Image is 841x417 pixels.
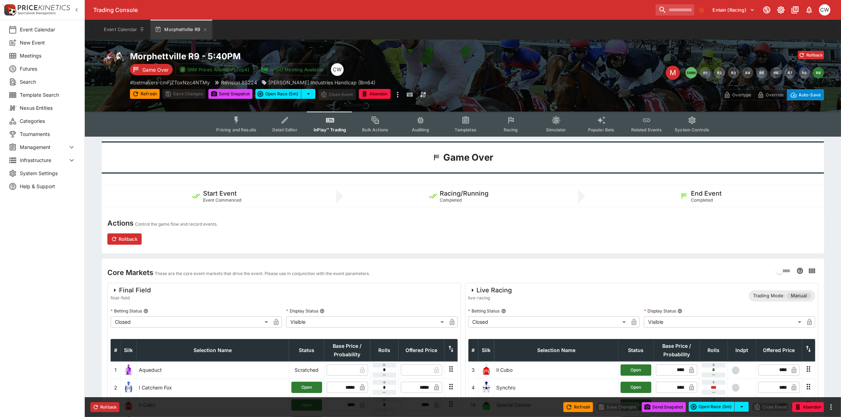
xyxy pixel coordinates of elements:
[176,64,254,76] button: SRM Prices Available (Top4)
[481,382,492,393] img: runner 4
[155,270,370,277] p: These are the core event markets that drive the event. Please use in conjunction with the event p...
[756,339,802,361] th: Offered Price
[732,91,751,99] p: Overtype
[111,316,271,328] div: Closed
[111,308,142,314] p: Betting Status
[100,20,149,40] button: Event Calendar
[107,219,134,228] h4: Actions
[677,309,682,314] button: Display Status
[775,4,787,16] button: Toggle light/dark mode
[324,339,370,361] th: Base Price / Probability
[359,89,391,99] button: Abandon
[268,79,375,86] p: [PERSON_NAME] Industries Handicap (Bm64)
[137,379,289,396] td: I Catchem Fox
[468,339,478,361] th: #
[468,316,628,328] div: Closed
[468,294,512,302] span: live-racing
[494,379,618,396] td: Synchro
[631,127,662,132] span: Related Events
[362,127,388,132] span: Bulk Actions
[102,51,124,73] img: horse_racing.png
[111,286,151,294] div: Final Field
[642,402,686,412] button: Send Snapshot
[644,316,804,328] div: Visible
[799,91,821,99] p: Auto-Save
[798,51,824,59] button: Rollback
[111,361,121,379] td: 1
[819,4,830,16] div: Christopher Winter
[468,308,500,314] p: Betting Status
[20,156,67,164] span: Infrastructure
[787,89,824,100] button: Auto-Save
[107,268,153,277] h4: Core Markets
[588,127,615,132] span: Popular Bets
[742,67,753,78] button: R4
[18,12,56,15] img: Sportsbook Management
[320,309,325,314] button: Display Status
[756,67,768,78] button: R5
[111,379,121,396] td: 2
[721,89,824,100] div: Start From
[468,286,512,294] div: Live Racing
[137,361,289,379] td: Aqueduct
[272,127,297,132] span: Detail Editor
[142,66,168,73] p: Game Over
[481,364,492,376] img: runner 3
[714,67,725,78] button: R2
[766,91,784,99] p: Override
[20,117,76,125] span: Categories
[143,309,148,314] button: Betting Status
[735,402,749,412] button: select merge strategy
[203,189,237,197] h5: Start Event
[20,65,76,72] span: Futures
[398,339,444,361] th: Offered Price
[728,67,739,78] button: R3
[20,52,76,59] span: Meetings
[123,382,134,393] img: runner 2
[286,308,318,314] p: Display Status
[784,67,796,78] button: R7
[331,63,344,76] div: Chris Winter
[121,339,137,361] th: Silk
[130,79,210,86] p: Copy To Clipboard
[621,382,651,393] button: Open
[440,189,489,197] h5: Racing/Running
[301,89,315,99] button: select merge strategy
[656,4,694,16] input: search
[111,294,151,302] span: final-field
[393,89,402,100] button: more
[289,339,324,361] th: Status
[666,66,680,80] div: Edit Meeting
[203,197,241,203] span: Event Commenced
[216,127,256,132] span: Pricing and Results
[20,39,76,46] span: New Event
[813,67,824,78] button: R9
[291,382,322,393] button: Open
[501,309,506,314] button: Betting Status
[137,339,289,361] th: Selection Name
[20,130,76,138] span: Tournaments
[20,143,67,151] span: Management
[135,221,218,228] p: Control the game flow and record events.
[721,89,754,100] button: Overtype
[494,361,618,379] td: Il Cubo
[691,189,722,197] h5: End Event
[20,91,76,99] span: Template Search
[709,4,759,16] button: Select Tenant
[760,4,773,16] button: Connected to PK
[211,112,715,137] div: Event type filters
[787,292,811,299] span: Manual
[370,339,398,361] th: Rolls
[618,339,654,361] th: Status
[504,127,518,132] span: Racing
[107,233,142,245] button: Rollback
[150,20,212,40] button: Morphettville R9
[208,89,253,99] button: Send Snapshot
[468,361,478,379] td: 3
[799,67,810,78] button: R8
[412,127,429,132] span: Auditing
[93,6,653,14] div: Trading Console
[468,396,478,413] td: 14
[563,402,593,412] button: Refresh
[359,90,391,97] span: Mark an event as closed and abandoned.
